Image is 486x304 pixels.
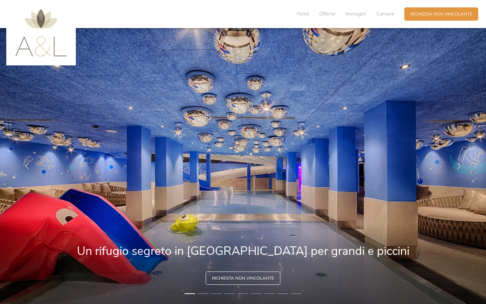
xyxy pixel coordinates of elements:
span: Hotel [297,10,309,17]
span: Richiesta non vincolante [212,275,274,281]
img: AMONTI & LUNARIS Wellnessresort [15,9,67,57]
span: Offerte [319,10,335,17]
span: Immagini [345,10,366,17]
span: Richiesta non vincolante [410,11,472,17]
span: Camere [377,10,394,17]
